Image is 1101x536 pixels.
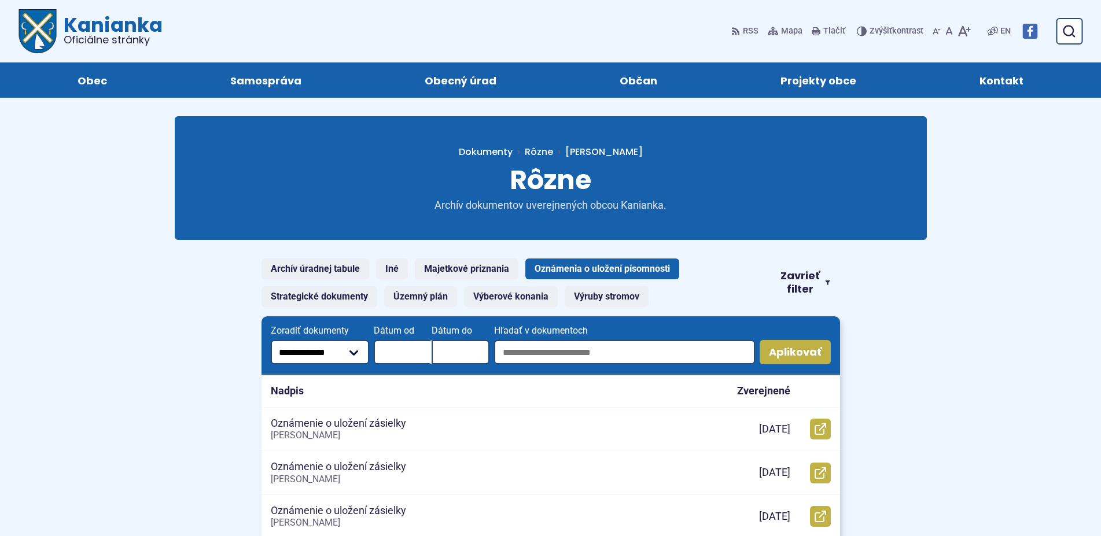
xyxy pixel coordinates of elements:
span: Rôzne [510,161,591,198]
a: Iné [376,258,408,279]
select: Zoradiť dokumenty [271,340,370,364]
a: Projekty obce [730,62,906,98]
button: Tlačiť [809,19,848,43]
span: Oficiálne stránky [64,35,163,45]
span: EN [1000,24,1011,38]
input: Dátum od [374,340,432,364]
span: [PERSON_NAME] [271,517,340,528]
span: Zvýšiť [870,26,892,36]
a: Strategické dokumenty [262,286,377,307]
span: Kanianka [57,15,163,45]
p: Oznámenie o uložení zásielky [271,417,406,430]
span: Mapa [781,24,802,38]
span: Dokumenty [459,145,513,158]
input: Hľadať v dokumentoch [494,340,754,364]
p: Archív dokumentov uverejnených obcou Kanianka. [412,199,690,212]
a: [PERSON_NAME] [553,145,643,158]
a: Občan [570,62,708,98]
a: Výruby stromov [565,286,649,307]
p: Zverejnené [737,385,790,398]
a: Oznámenia o uložení písomnosti [525,258,679,279]
a: Samospráva [181,62,352,98]
p: [DATE] [759,423,790,436]
button: Aplikovať [760,340,831,364]
button: Zavrieť filter [770,269,839,295]
span: Obecný úrad [425,62,496,98]
button: Zvýšiťkontrast [857,19,926,43]
span: Obec [78,62,107,98]
button: Zmenšiť veľkosť písma [930,19,943,43]
span: Tlačiť [823,27,845,36]
a: EN [998,24,1013,38]
span: Dátum do [432,326,489,336]
a: Územný plán [384,286,457,307]
p: [DATE] [759,466,790,479]
a: Archív úradnej tabule [262,258,369,279]
p: [DATE] [759,510,790,523]
a: Výberové konania [464,286,558,307]
span: [PERSON_NAME] [565,145,643,158]
a: Obecný úrad [375,62,547,98]
span: kontrast [870,27,923,36]
span: Projekty obce [780,62,856,98]
a: Dokumenty [459,145,525,158]
a: Logo Kanianka, prejsť na domovskú stránku. [19,9,163,53]
img: Prejsť na Facebook stránku [1022,24,1037,39]
span: [PERSON_NAME] [271,474,340,485]
span: Dátum od [374,326,432,336]
span: Občan [620,62,657,98]
span: RSS [743,24,758,38]
a: Majetkové priznania [415,258,518,279]
a: Rôzne [525,145,553,158]
span: Zavrieť filter [779,269,820,295]
p: Oznámenie o uložení zásielky [271,504,406,517]
a: Obec [28,62,157,98]
img: Prejsť na domovskú stránku [19,9,57,53]
a: Mapa [765,19,805,43]
span: Hľadať v dokumentoch [494,326,754,336]
button: Nastaviť pôvodnú veľkosť písma [943,19,955,43]
span: Samospráva [230,62,301,98]
span: Zoradiť dokumenty [271,326,370,336]
input: Dátum do [432,340,489,364]
a: RSS [731,19,761,43]
button: Zväčšiť veľkosť písma [955,19,973,43]
span: Kontakt [980,62,1023,98]
p: Nadpis [271,385,304,398]
p: Oznámenie o uložení zásielky [271,460,406,474]
a: Kontakt [929,62,1073,98]
span: [PERSON_NAME] [271,430,340,441]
